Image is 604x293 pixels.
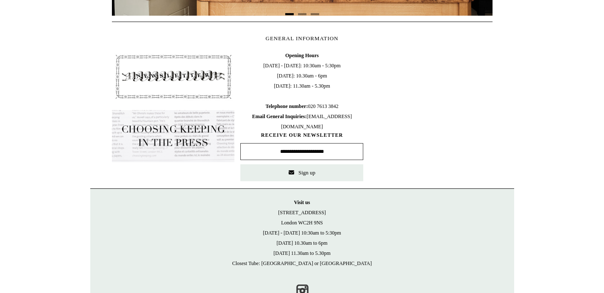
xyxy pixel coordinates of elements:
[266,103,308,109] b: Telephone number
[266,35,339,41] span: GENERAL INFORMATION
[99,197,506,268] p: [STREET_ADDRESS] London WC2H 9NS [DATE] - [DATE] 10:30am to 5:30pm [DATE] 10.30am to 6pm [DATE] 1...
[298,13,306,15] button: Page 2
[240,50,363,132] span: [DATE] - [DATE]: 10:30am - 5:30pm [DATE]: 10.30am - 6pm [DATE]: 11.30am - 5.30pm 020 7613 3842
[252,113,307,119] b: Email General Inquiries:
[298,169,315,176] span: Sign up
[306,103,308,109] b: :
[294,199,310,205] strong: Visit us
[240,164,363,181] button: Sign up
[112,50,235,103] img: pf-4db91bb9--1305-Newsletter-Button_1200x.jpg
[369,50,492,177] iframe: google_map
[311,13,319,15] button: Page 3
[112,110,235,163] img: pf-635a2b01-aa89-4342-bbcd-4371b60f588c--In-the-press-Button_1200x.jpg
[285,13,294,15] button: Page 1
[240,132,363,139] span: RECEIVE OUR NEWSLETTER
[285,53,319,58] b: Opening Hours
[252,113,352,130] span: [EMAIL_ADDRESS][DOMAIN_NAME]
